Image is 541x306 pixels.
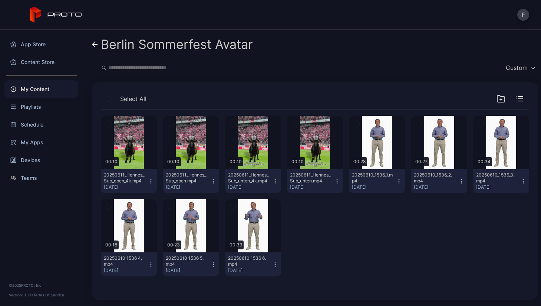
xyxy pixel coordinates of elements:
div: 20250610_1536_4.mp4 [104,255,145,267]
a: App Store [4,36,78,53]
div: 20250611_Hennes_Sub_unten.mp4 [290,172,331,184]
a: Devices [4,151,78,169]
button: 20250610_1536_5.mp4[DATE] [163,252,219,276]
div: 20250610_1536_1.mp4 [352,172,393,184]
a: My Content [4,80,78,98]
a: My Apps [4,134,78,151]
button: 20250610_1536_4.mp4[DATE] [101,252,157,276]
a: Playlists [4,98,78,116]
div: [DATE] [290,184,334,190]
div: [DATE] [104,184,148,190]
div: 20250610_1536_2.mp4 [414,172,455,184]
a: Terms Of Service [33,293,64,297]
a: Berlin Sommerfest Avatar [92,36,253,53]
button: 20250611_Hennes_Sub_unten.mp4[DATE] [287,169,343,193]
div: [DATE] [228,268,272,273]
div: [DATE] [414,184,458,190]
div: Berlin Sommerfest Avatar [101,37,253,51]
div: [DATE] [166,184,210,190]
div: Custom [506,64,528,71]
div: [DATE] [352,184,396,190]
button: 20250611_Hennes_Sub_oben.mp4[DATE] [163,169,219,193]
button: Custom [502,59,538,76]
div: 20250610_1536_3.mp4 [476,172,517,184]
div: [DATE] [228,184,272,190]
span: Select All [120,94,146,103]
div: [DATE] [166,268,210,273]
button: 20250610_1536_1.mp4[DATE] [349,169,405,193]
button: 20250610_1536_2.mp4[DATE] [411,169,467,193]
button: 20250611_Hennes_Sub_unten_4k.mp4[DATE] [225,169,281,193]
div: 20250611_Hennes_Sub_oben.mp4 [166,172,207,184]
button: 20250611_Hennes_Sub_oben_4k.mp4[DATE] [101,169,157,193]
div: 20250610_1536_6.mp4 [228,255,269,267]
a: Teams [4,169,78,187]
div: 20250610_1536_5.mp4 [166,255,207,267]
button: F [517,9,529,21]
a: Content Store [4,53,78,71]
a: Schedule [4,116,78,134]
span: Version 1.13.1 • [9,293,33,297]
div: © 2025 PROTO, Inc. [9,282,74,288]
button: 20250610_1536_6.mp4[DATE] [225,252,281,276]
div: 20250611_Hennes_Sub_unten_4k.mp4 [228,172,269,184]
div: 20250611_Hennes_Sub_oben_4k.mp4 [104,172,145,184]
div: [DATE] [104,268,148,273]
button: 20250610_1536_3.mp4[DATE] [473,169,529,193]
div: [DATE] [476,184,520,190]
